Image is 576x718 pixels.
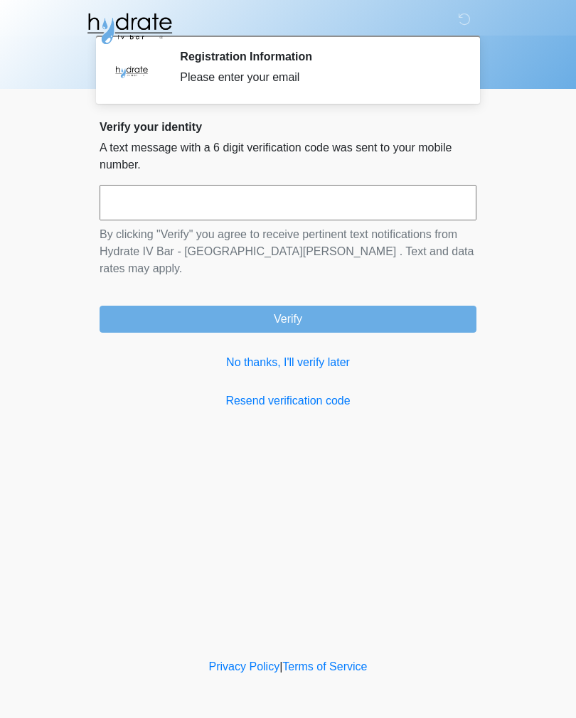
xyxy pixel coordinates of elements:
[282,660,367,673] a: Terms of Service
[279,660,282,673] a: |
[100,226,476,277] p: By clicking "Verify" you agree to receive pertinent text notifications from Hydrate IV Bar - [GEO...
[100,306,476,333] button: Verify
[100,354,476,371] a: No thanks, I'll verify later
[180,69,455,86] div: Please enter your email
[100,392,476,409] a: Resend verification code
[100,120,476,134] h2: Verify your identity
[110,50,153,92] img: Agent Avatar
[85,11,174,46] img: Hydrate IV Bar - Fort Collins Logo
[100,139,476,173] p: A text message with a 6 digit verification code was sent to your mobile number.
[209,660,280,673] a: Privacy Policy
